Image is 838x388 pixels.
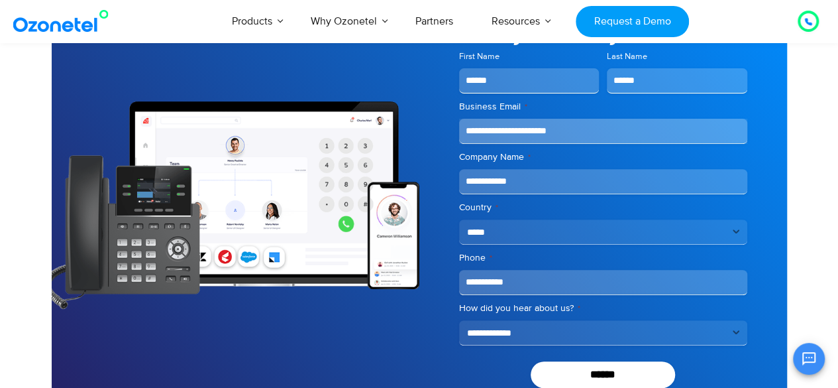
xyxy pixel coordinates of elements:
label: How did you hear about us? [459,302,747,315]
label: First Name [459,50,600,63]
label: Country [459,201,747,214]
button: Open chat [793,343,825,375]
label: Last Name [607,50,747,63]
label: Phone [459,251,747,265]
label: Company Name [459,151,747,164]
label: Business Email [459,100,747,113]
a: Request a Demo [576,6,689,37]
